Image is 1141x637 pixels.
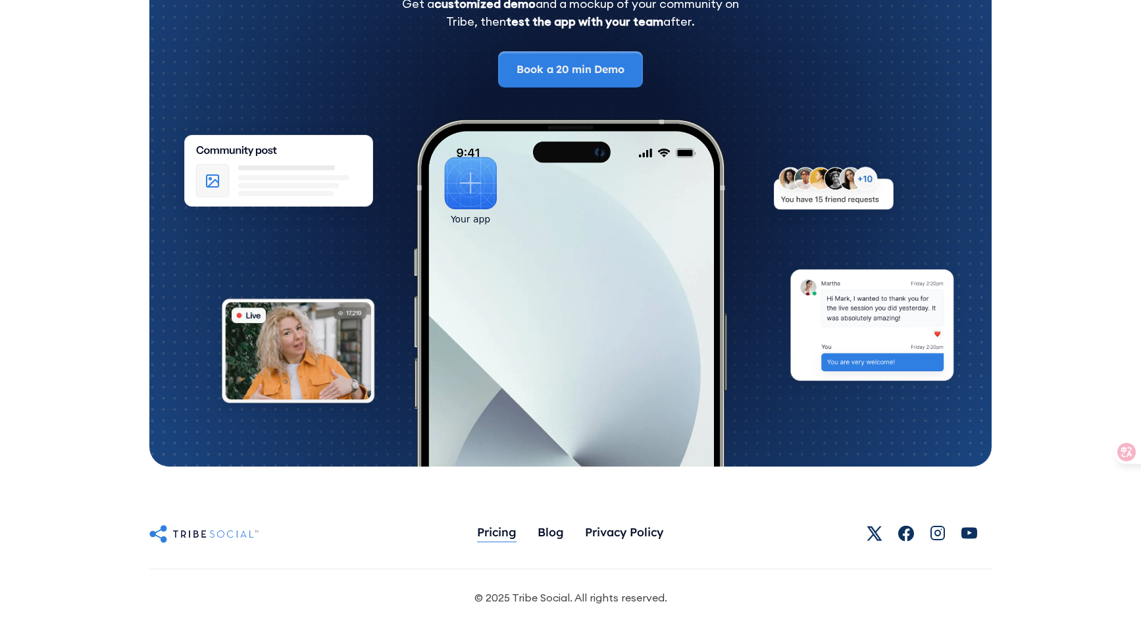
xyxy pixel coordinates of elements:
div: Privacy Policy [585,524,663,539]
img: An illustration of chat [777,260,967,397]
div: Blog [538,524,564,539]
div: © 2025 Tribe Social. All rights reserved. [474,590,667,605]
a: Blog [527,519,574,548]
div: Pricing [477,524,517,539]
strong: test the app with your team [506,14,663,29]
img: Untitled UI logotext [149,523,259,544]
a: Book a 20 min Demo [498,51,642,87]
img: An illustration of New friends requests [759,157,907,227]
a: Pricing [467,519,527,548]
img: An illustration of Live video [209,289,388,420]
a: Privacy Policy [574,519,674,548]
a: Untitled UI logotext [149,523,274,544]
img: An illustration of Community Feed [166,122,391,229]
